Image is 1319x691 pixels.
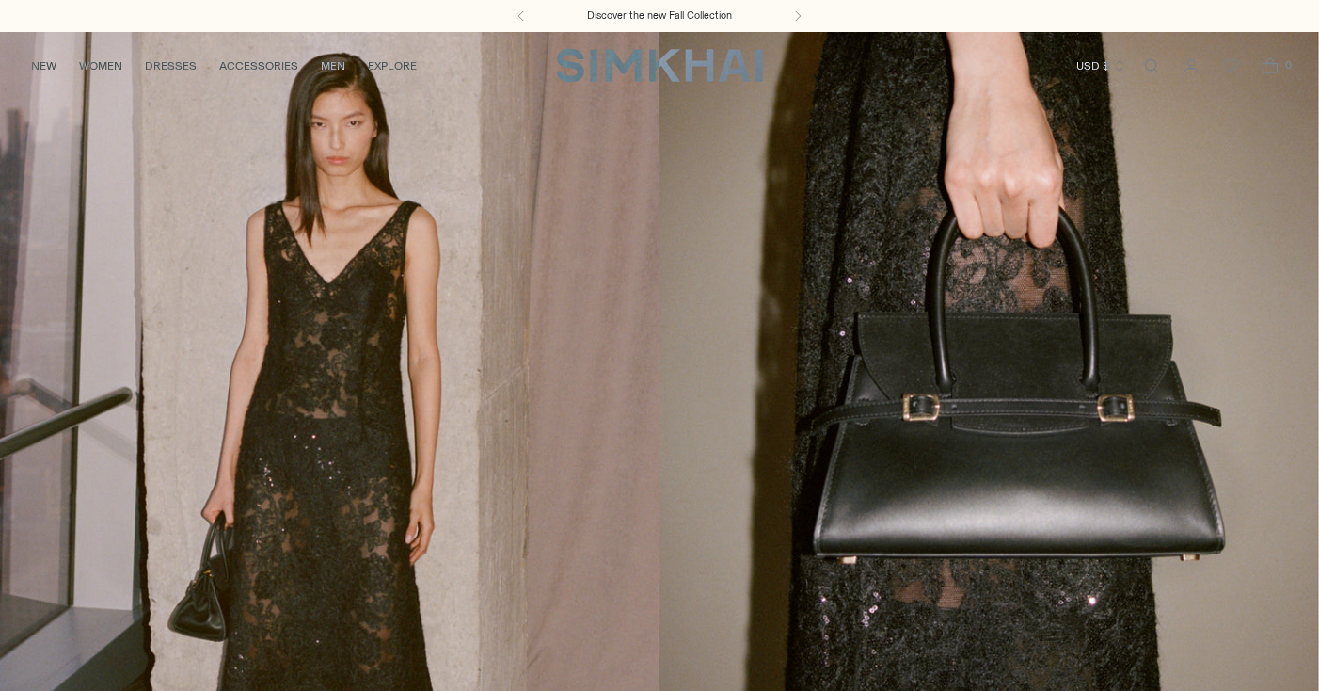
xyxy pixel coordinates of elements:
a: Open search modal [1133,47,1170,85]
a: Wishlist [1212,47,1249,85]
a: ACCESSORIES [219,45,298,87]
a: NEW [31,45,56,87]
a: SIMKHAI [556,47,763,84]
a: WOMEN [79,45,122,87]
a: EXPLORE [368,45,417,87]
a: MEN [321,45,345,87]
a: Open cart modal [1251,47,1289,85]
span: 0 [1279,56,1296,73]
a: Discover the new Fall Collection [587,8,732,24]
a: Go to the account page [1172,47,1210,85]
button: USD $ [1076,45,1126,87]
a: DRESSES [145,45,197,87]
